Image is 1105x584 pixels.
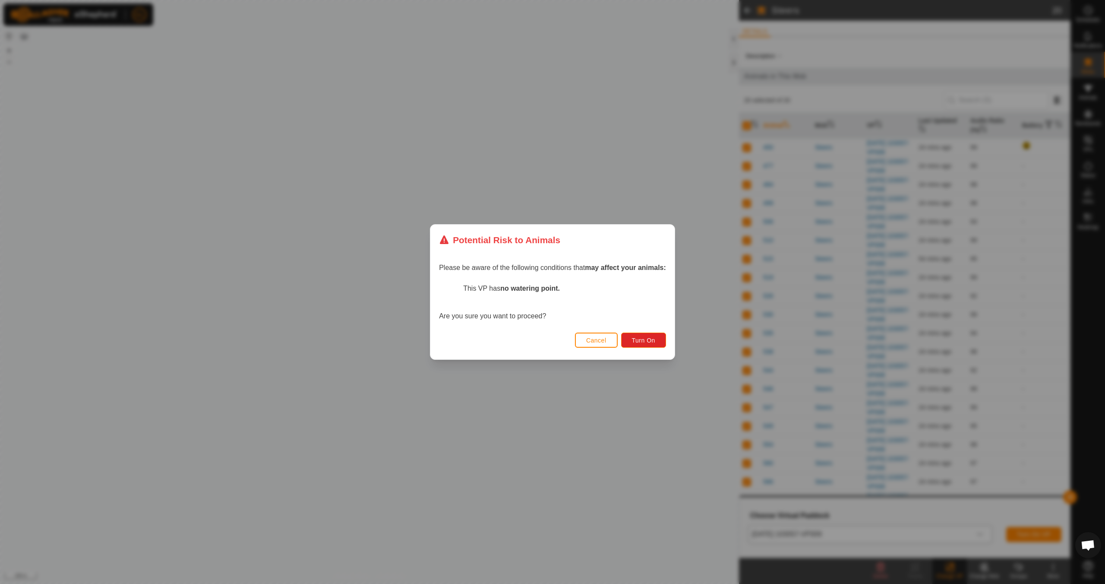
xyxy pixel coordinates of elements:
[500,285,560,292] strong: no watering point.
[439,283,666,321] div: Are you sure you want to proceed?
[621,333,666,348] button: Turn On
[439,264,666,271] span: Please be aware of the following conditions that
[463,285,560,292] span: This VP has
[439,233,560,247] div: Potential Risk to Animals
[1075,532,1101,558] div: Open chat
[585,264,666,271] strong: may affect your animals:
[632,337,655,344] span: Turn On
[575,333,618,348] button: Cancel
[586,337,606,344] span: Cancel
